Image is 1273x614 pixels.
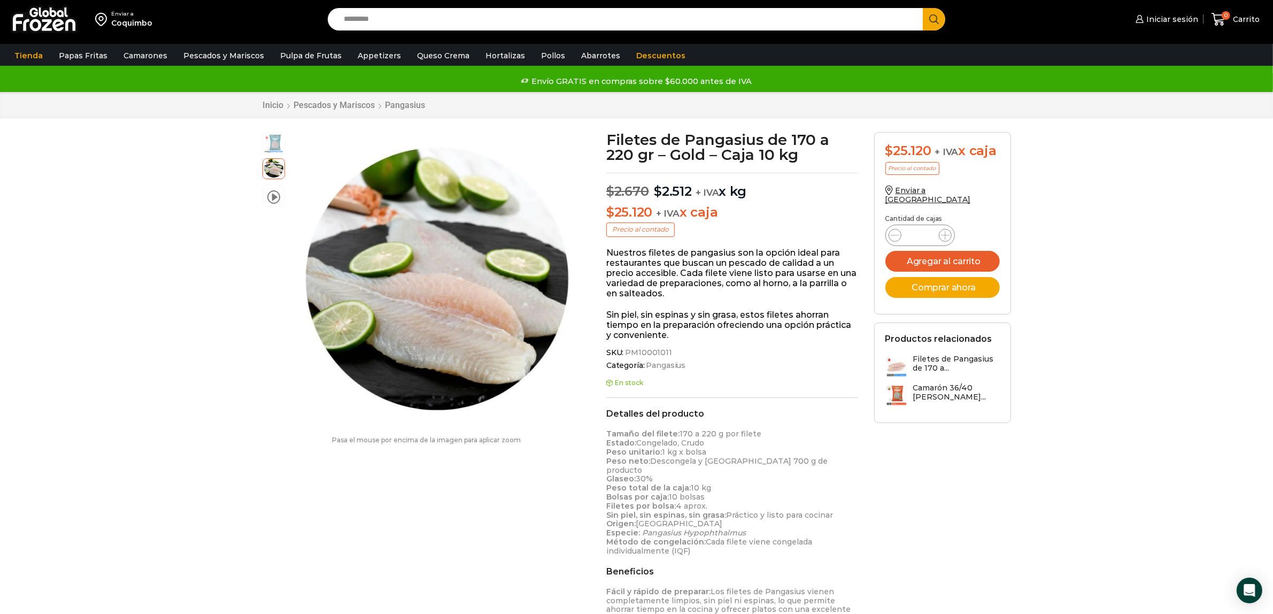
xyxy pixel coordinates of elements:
h2: Detalles del producto [606,409,858,419]
strong: Sin piel, sin espinas, sin grasa: [606,510,726,520]
span: SKU: [606,348,858,357]
strong: Peso total de la caja: [606,483,691,493]
h3: Camarón 36/40 [PERSON_NAME]... [913,383,1000,402]
a: 0 Carrito [1209,7,1262,32]
a: Appetizers [352,45,406,66]
span: $ [606,183,614,199]
p: Nuestros filetes de pangasius son la opción ideal para restaurantes que buscan un pescado de cali... [606,248,858,299]
a: Pulpa de Frutas [275,45,347,66]
span: pangasius [263,133,284,154]
a: Pangasius [385,100,426,110]
a: Camarones [118,45,173,66]
span: + IVA [696,187,719,198]
strong: Bolsas por caja: [606,492,669,502]
p: 170 a 220 g por filete Congelado, Crudo 1 kg x bolsa Descongela y [GEOGRAPHIC_DATA] 700 g de prod... [606,429,858,555]
bdi: 25.120 [885,143,931,158]
a: Iniciar sesión [1133,9,1198,30]
strong: Peso neto: [606,456,650,466]
h1: Filetes de Pangasius de 170 a 220 gr – Gold – Caja 10 kg [606,132,858,162]
p: Cantidad de cajas [885,215,1000,222]
img: address-field-icon.svg [95,10,111,28]
a: Pangasius [645,361,686,370]
strong: Especie: [606,528,640,538]
strong: Tamaño del filete: [606,429,680,439]
h3: Filetes de Pangasius de 170 a... [913,355,1000,373]
p: x caja [606,205,858,220]
bdi: 25.120 [606,204,652,220]
a: Inicio [263,100,284,110]
a: Abarrotes [576,45,626,66]
a: Filetes de Pangasius de 170 a... [885,355,1000,378]
div: x caja [885,143,1000,159]
span: 0 [1222,11,1230,20]
p: x kg [606,173,858,199]
nav: Breadcrumb [263,100,426,110]
bdi: 2.670 [606,183,649,199]
input: Product quantity [910,228,930,243]
p: Precio al contado [885,162,939,175]
a: Descuentos [631,45,691,66]
strong: Fácil y rápido de preparar: [606,587,711,596]
h2: Productos relacionados [885,334,992,344]
span: fotos web (1080 x 1080 px) (13) [263,157,284,179]
div: Enviar a [111,10,152,18]
span: Categoría: [606,361,858,370]
img: fotos web (1080 x 1080 px) (13) [290,132,584,426]
button: Search button [923,8,945,30]
a: Hortalizas [480,45,530,66]
h2: Beneficios [606,566,858,577]
bdi: 2.512 [654,183,692,199]
a: Pescados y Mariscos [294,100,376,110]
p: Precio al contado [606,222,675,236]
em: Pangasius Hypophthalmus [642,528,746,538]
p: En stock [606,379,858,387]
div: Coquimbo [111,18,152,28]
a: Papas Fritas [53,45,113,66]
div: Open Intercom Messenger [1237,578,1262,603]
a: Camarón 36/40 [PERSON_NAME]... [885,383,1000,406]
a: Pollos [536,45,570,66]
a: Tienda [9,45,48,66]
span: $ [654,183,662,199]
button: Agregar al carrito [885,251,1000,272]
span: + IVA [935,147,959,157]
span: $ [885,143,893,158]
p: Sin piel, sin espinas y sin grasa, estos filetes ahorran tiempo en la preparación ofreciendo una ... [606,310,858,341]
strong: Estado: [606,438,636,448]
span: PM10001011 [623,348,672,357]
strong: Método de congelación: [606,537,706,547]
a: Queso Crema [412,45,475,66]
strong: Filetes por bolsa: [606,501,676,511]
span: Iniciar sesión [1144,14,1198,25]
span: + IVA [656,208,680,219]
strong: Peso unitario: [606,447,662,457]
div: 2 / 3 [290,132,584,426]
a: Enviar a [GEOGRAPHIC_DATA] [885,186,971,204]
strong: Glaseo: [606,474,636,483]
strong: Origen: [606,519,636,528]
span: Carrito [1230,14,1260,25]
p: Pasa el mouse por encima de la imagen para aplicar zoom [263,436,591,444]
button: Comprar ahora [885,277,1000,298]
a: Pescados y Mariscos [178,45,269,66]
span: $ [606,204,614,220]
